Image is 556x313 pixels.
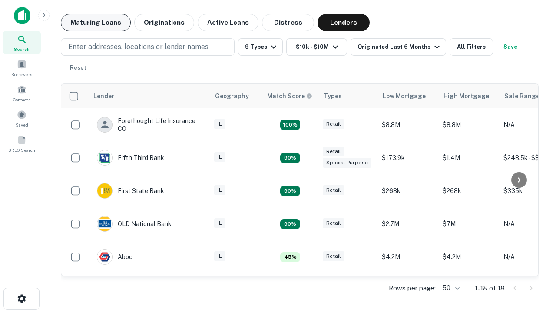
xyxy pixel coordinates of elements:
[13,96,30,103] span: Contacts
[97,150,112,165] img: picture
[97,183,164,199] div: First State Bank
[61,14,131,31] button: Maturing Loans
[214,218,225,228] div: IL
[513,216,556,257] iframe: Chat Widget
[323,119,344,129] div: Retail
[475,283,505,293] p: 1–18 of 18
[389,283,436,293] p: Rows per page:
[438,174,499,207] td: $268k
[215,91,249,101] div: Geography
[439,282,461,294] div: 50
[61,38,235,56] button: Enter addresses, locations or lender names
[68,42,208,52] p: Enter addresses, locations or lender names
[318,14,370,31] button: Lenders
[214,185,225,195] div: IL
[280,219,300,230] div: Matching Properties: 2, hasApolloMatch: undefined
[438,207,499,240] td: $7M
[210,84,262,108] th: Geography
[88,84,210,108] th: Lender
[496,38,524,56] button: Save your search to get updates of matches that match your search criteria.
[280,252,300,263] div: Matching Properties: 1, hasApolloMatch: undefined
[318,84,377,108] th: Types
[64,59,92,77] button: Reset
[97,249,132,265] div: Aboc
[3,31,41,54] a: Search
[377,174,438,207] td: $268k
[262,14,314,31] button: Distress
[280,153,300,163] div: Matching Properties: 2, hasApolloMatch: undefined
[16,121,28,128] span: Saved
[324,91,342,101] div: Types
[383,91,426,101] div: Low Mortgage
[267,91,312,101] div: Capitalize uses an advanced AI algorithm to match your search with the best lender. The match sco...
[3,107,41,130] a: Saved
[438,240,499,273] td: $4.2M
[214,119,225,129] div: IL
[11,71,32,78] span: Borrowers
[438,273,499,306] td: $201.1k
[323,251,344,261] div: Retail
[443,91,489,101] div: High Mortgage
[198,14,258,31] button: Active Loans
[14,46,30,53] span: Search
[8,147,35,153] span: SREO Search
[267,91,311,101] h6: Match Score
[438,108,499,141] td: $8.8M
[377,141,438,174] td: $173.9k
[286,38,347,56] button: $10k - $10M
[377,273,438,306] td: $201.1k
[323,185,344,195] div: Retail
[450,38,493,56] button: All Filters
[280,120,300,130] div: Matching Properties: 4, hasApolloMatch: undefined
[377,240,438,273] td: $4.2M
[438,141,499,174] td: $1.4M
[3,81,41,105] a: Contacts
[214,152,225,162] div: IL
[323,158,371,168] div: Special Purpose
[377,207,438,240] td: $2.7M
[214,251,225,261] div: IL
[97,150,164,166] div: Fifth Third Bank
[93,91,114,101] div: Lender
[377,84,438,108] th: Low Mortgage
[97,117,201,133] div: Forethought Life Insurance CO
[238,38,283,56] button: 9 Types
[97,183,112,198] img: picture
[377,108,438,141] td: $8.8M
[134,14,194,31] button: Originations
[357,42,442,52] div: Originated Last 6 Months
[97,216,112,231] img: picture
[3,132,41,155] a: SREO Search
[97,216,172,232] div: OLD National Bank
[97,250,112,264] img: picture
[14,7,30,24] img: capitalize-icon.png
[438,84,499,108] th: High Mortgage
[504,91,539,101] div: Sale Range
[323,218,344,228] div: Retail
[3,56,41,80] a: Borrowers
[323,147,344,156] div: Retail
[280,186,300,196] div: Matching Properties: 2, hasApolloMatch: undefined
[351,38,446,56] button: Originated Last 6 Months
[262,84,318,108] th: Capitalize uses an advanced AI algorithm to match your search with the best lender. The match sco...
